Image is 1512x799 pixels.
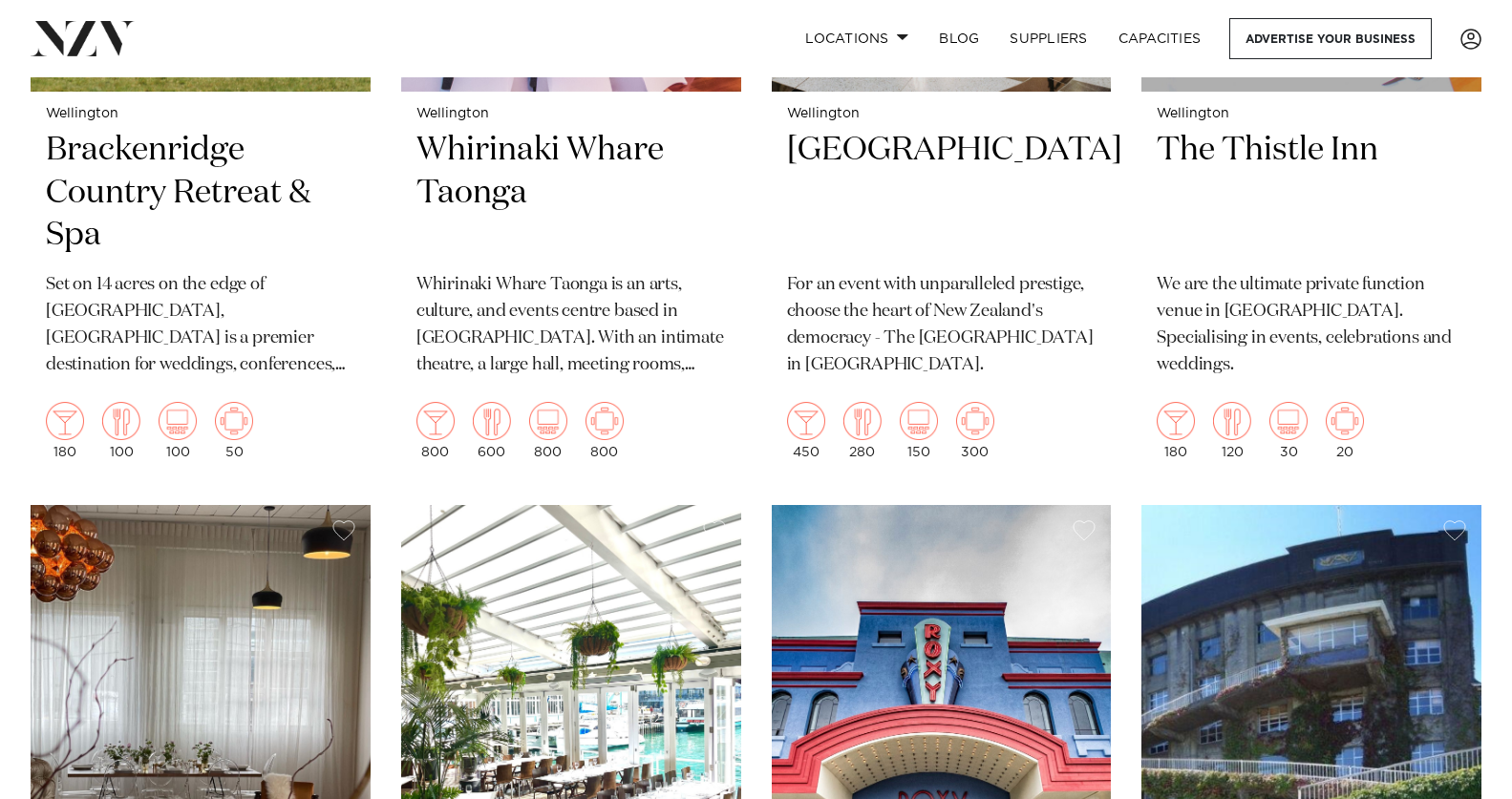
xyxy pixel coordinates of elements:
img: dining.png [473,402,511,440]
img: cocktail.png [46,402,84,440]
h2: Brackenridge Country Retreat & Spa [46,129,355,258]
small: Wellington [416,107,726,121]
img: theatre.png [900,402,938,440]
div: 120 [1213,402,1251,459]
a: SUPPLIERS [994,18,1102,59]
div: 100 [159,402,197,459]
img: dining.png [843,402,882,440]
div: 800 [416,402,455,459]
div: 800 [529,402,567,459]
p: Set on 14 acres on the edge of [GEOGRAPHIC_DATA], [GEOGRAPHIC_DATA] is a premier destination for ... [46,272,355,379]
small: Wellington [1157,107,1466,121]
a: Capacities [1103,18,1217,59]
div: 180 [46,402,84,459]
a: Advertise your business [1229,18,1432,59]
div: 50 [215,402,253,459]
small: Wellington [787,107,1097,121]
p: For an event with unparalleled prestige, choose the heart of New Zealand's democracy - The [GEOGR... [787,272,1097,379]
h2: Whirinaki Whare Taonga [416,129,726,258]
a: Locations [790,18,924,59]
div: 180 [1157,402,1195,459]
img: theatre.png [159,402,197,440]
div: 600 [473,402,511,459]
div: 300 [956,402,994,459]
p: We are the ultimate private function venue in [GEOGRAPHIC_DATA]. Specialising in events, celebrat... [1157,272,1466,379]
img: meeting.png [956,402,994,440]
div: 450 [787,402,825,459]
a: BLOG [924,18,994,59]
img: cocktail.png [1157,402,1195,440]
img: dining.png [1213,402,1251,440]
div: 20 [1326,402,1364,459]
img: cocktail.png [787,402,825,440]
p: Whirinaki Whare Taonga is an arts, culture, and events centre based in [GEOGRAPHIC_DATA]. With an... [416,272,726,379]
img: meeting.png [586,402,624,440]
img: theatre.png [1269,402,1308,440]
img: theatre.png [529,402,567,440]
div: 150 [900,402,938,459]
small: Wellington [46,107,355,121]
img: cocktail.png [416,402,455,440]
div: 30 [1269,402,1308,459]
div: 280 [843,402,882,459]
h2: The Thistle Inn [1157,129,1466,258]
img: meeting.png [1326,402,1364,440]
img: dining.png [102,402,140,440]
h2: [GEOGRAPHIC_DATA] [787,129,1097,258]
img: meeting.png [215,402,253,440]
img: nzv-logo.png [31,21,135,55]
div: 100 [102,402,140,459]
div: 800 [586,402,624,459]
